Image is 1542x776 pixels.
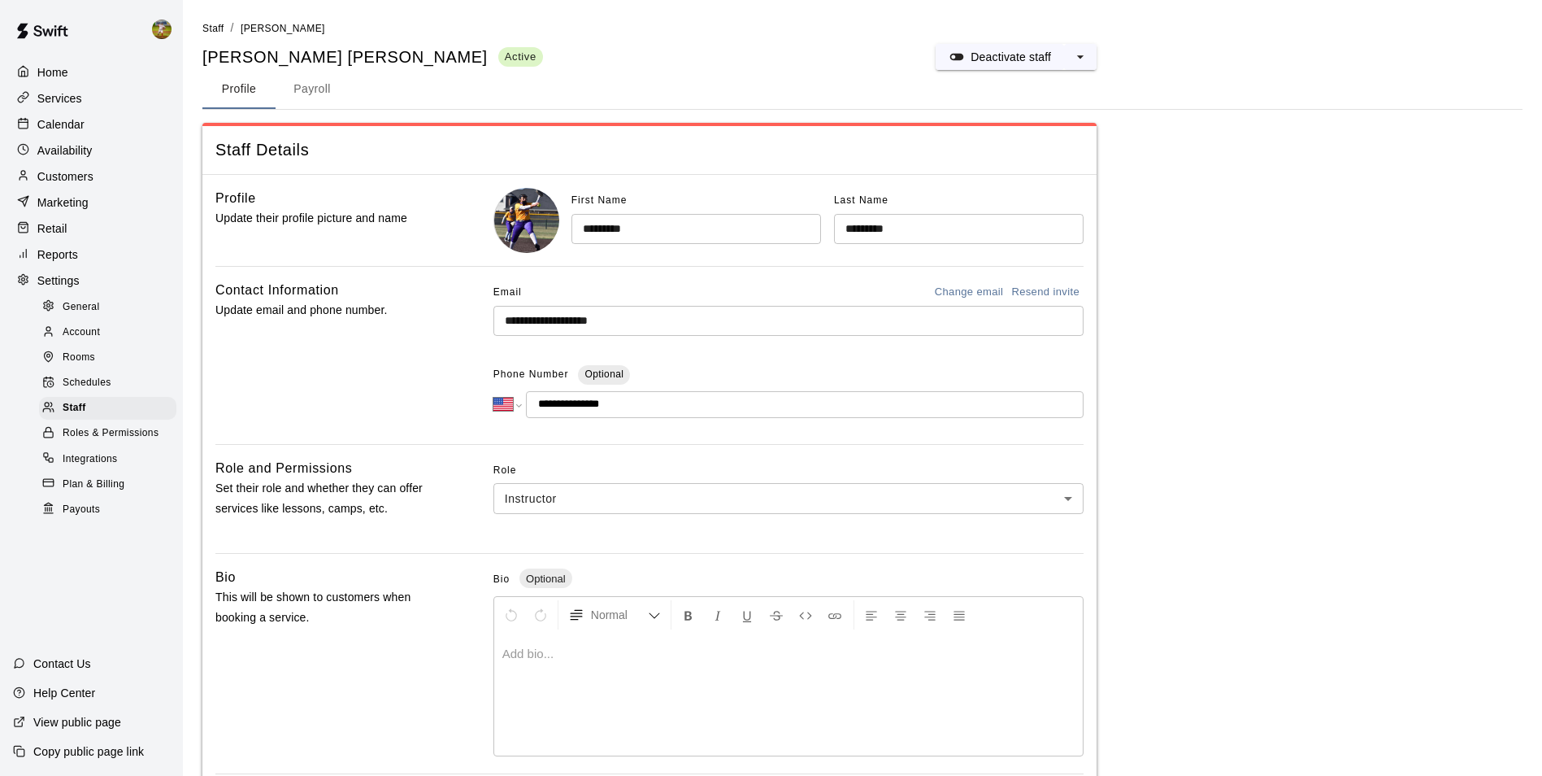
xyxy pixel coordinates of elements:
span: Staff [63,400,86,416]
a: Marketing [13,190,170,215]
span: [PERSON_NAME] [241,23,325,34]
button: Redo [527,600,554,630]
p: Contact Us [33,656,91,672]
a: Staff [39,396,183,421]
span: Rooms [63,350,95,366]
p: Set their role and whether they can offer services like lessons, camps, etc. [215,478,441,519]
p: Settings [37,272,80,289]
p: Customers [37,168,93,185]
a: Reports [13,242,170,267]
a: Integrations [39,447,183,472]
button: Format Strikethrough [762,600,790,630]
span: Phone Number [493,362,569,388]
button: Right Align [916,600,944,630]
div: split button [936,44,1097,70]
a: Account [39,320,183,345]
span: Normal [591,607,648,623]
img: Jhonny Montoya [152,20,172,39]
button: select merge strategy [1064,44,1097,70]
span: Last Name [834,194,888,206]
p: Availability [37,142,93,159]
button: Format Bold [675,600,702,630]
p: Copy public page link [33,743,144,760]
a: Calendar [13,112,170,137]
button: Formatting Options [562,600,667,630]
div: Roles & Permissions [39,422,176,445]
h6: Role and Permissions [215,458,352,479]
span: General [63,299,100,316]
img: Chirstina Moncivais [494,188,559,253]
button: Insert Link [821,600,849,630]
p: View public page [33,714,121,730]
button: Format Italics [704,600,732,630]
span: Active [498,50,543,63]
p: Marketing [37,194,89,211]
button: Deactivate staff [936,44,1064,70]
p: Update their profile picture and name [215,208,441,229]
p: Home [37,64,68,81]
a: Retail [13,216,170,241]
p: Update email and phone number. [215,300,441,320]
span: Integrations [63,451,118,468]
a: Plan & Billing [39,472,183,497]
div: Rooms [39,347,176,369]
div: [PERSON_NAME] [PERSON_NAME] [202,46,543,68]
div: Account [39,321,176,344]
button: Change email [931,280,1008,305]
a: Schedules [39,371,183,396]
button: Resend invite [1007,280,1084,305]
button: Undo [497,600,525,630]
div: General [39,296,176,319]
button: Center Align [887,600,914,630]
div: Schedules [39,372,176,395]
li: / [230,20,233,37]
h6: Bio [215,567,236,588]
p: Deactivate staff [971,49,1051,65]
a: Roles & Permissions [39,421,183,447]
span: Account [63,325,100,341]
p: Reports [37,246,78,263]
span: Optional [519,573,571,585]
p: Retail [37,220,67,237]
span: First Name [571,194,628,206]
h6: Profile [215,188,256,209]
button: Profile [202,70,276,109]
div: Plan & Billing [39,473,176,496]
button: Format Underline [733,600,761,630]
h6: Contact Information [215,280,339,301]
div: staff form tabs [202,70,1522,109]
p: Calendar [37,116,85,133]
p: Help Center [33,685,95,701]
a: General [39,294,183,320]
a: Staff [202,21,224,34]
span: Email [493,280,522,306]
button: Insert Code [792,600,819,630]
span: Schedules [63,375,111,391]
a: Services [13,86,170,111]
span: Plan & Billing [63,477,124,493]
span: Role [493,458,1084,484]
span: Payouts [63,502,100,518]
button: Justify Align [945,600,973,630]
span: Bio [493,573,510,585]
a: Customers [13,164,170,189]
div: Availability [13,138,170,163]
div: Jhonny Montoya [149,13,183,46]
p: Services [37,90,82,107]
a: Home [13,60,170,85]
a: Settings [13,268,170,293]
span: Roles & Permissions [63,425,159,442]
a: Payouts [39,497,183,522]
nav: breadcrumb [202,20,1522,37]
button: Left Align [858,600,885,630]
button: Payroll [276,70,349,109]
p: This will be shown to customers when booking a service. [215,587,441,628]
